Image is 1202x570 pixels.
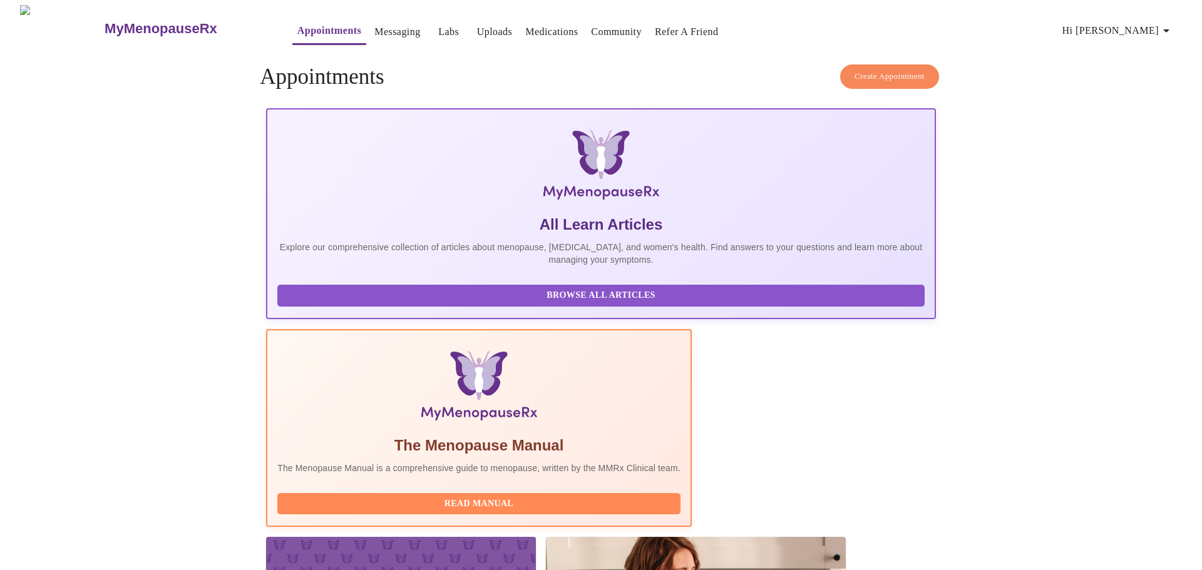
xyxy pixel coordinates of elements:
[1057,18,1179,43] button: Hi [PERSON_NAME]
[472,19,518,44] button: Uploads
[277,241,925,266] p: Explore our comprehensive collection of articles about menopause, [MEDICAL_DATA], and women's hea...
[297,22,361,39] a: Appointments
[277,285,925,307] button: Browse All Articles
[438,23,459,41] a: Labs
[260,64,942,89] h4: Appointments
[429,19,469,44] button: Labs
[290,496,668,512] span: Read Manual
[277,493,681,515] button: Read Manual
[586,19,647,44] button: Community
[20,5,103,52] img: MyMenopauseRx Logo
[277,462,681,474] p: The Menopause Manual is a comprehensive guide to menopause, written by the MMRx Clinical team.
[840,64,939,89] button: Create Appointment
[525,23,578,41] a: Medications
[277,435,681,455] h5: The Menopause Manual
[341,350,616,425] img: Menopause Manual
[277,497,684,508] a: Read Manual
[1062,22,1174,39] span: Hi [PERSON_NAME]
[855,69,925,84] span: Create Appointment
[378,130,824,205] img: MyMenopauseRx Logo
[105,21,217,37] h3: MyMenopauseRx
[103,7,267,51] a: MyMenopauseRx
[655,23,719,41] a: Refer a Friend
[477,23,513,41] a: Uploads
[277,215,925,235] h5: All Learn Articles
[369,19,425,44] button: Messaging
[277,289,928,300] a: Browse All Articles
[290,288,912,303] span: Browse All Articles
[520,19,583,44] button: Medications
[650,19,724,44] button: Refer a Friend
[374,23,420,41] a: Messaging
[292,18,366,45] button: Appointments
[591,23,642,41] a: Community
